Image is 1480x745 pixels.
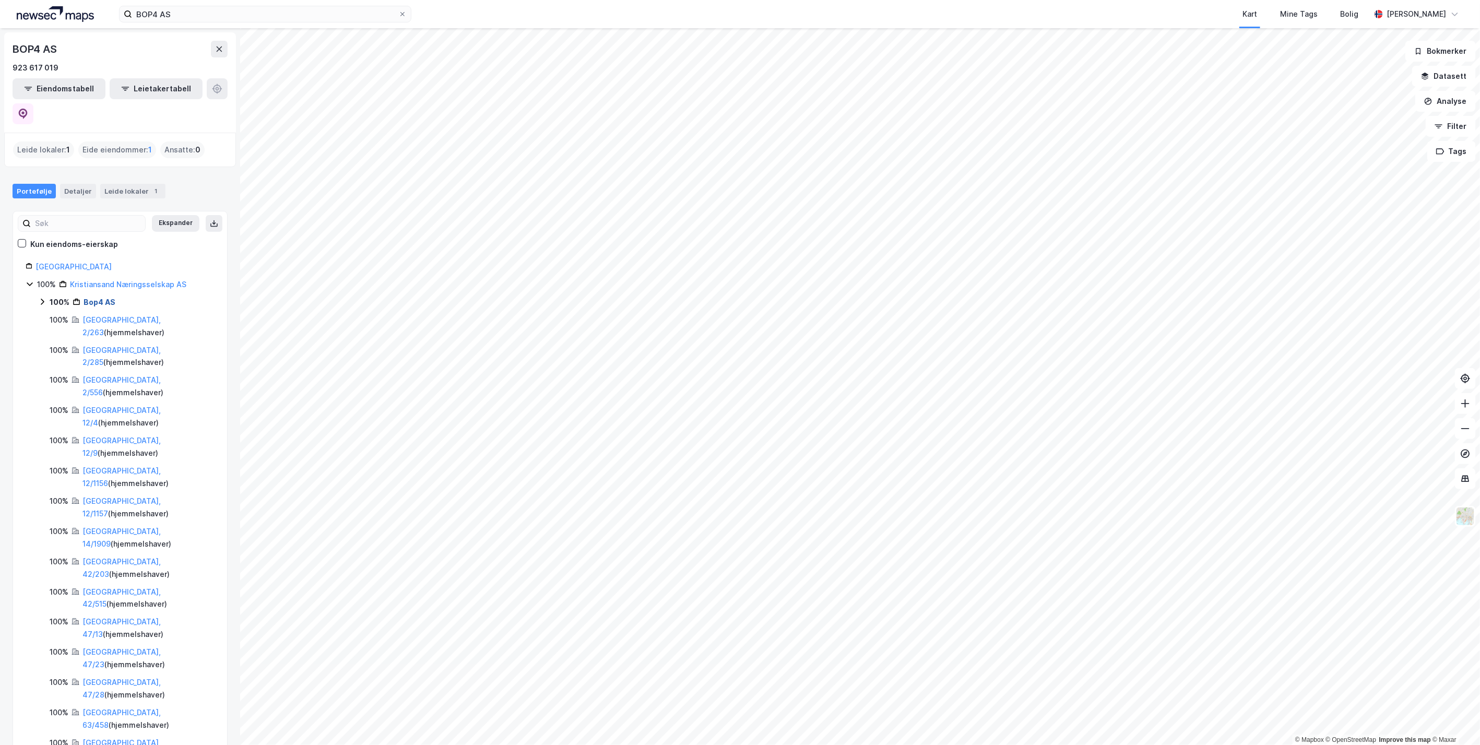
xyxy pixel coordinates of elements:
[37,278,56,291] div: 100%
[1341,8,1359,20] div: Bolig
[13,184,56,198] div: Portefølje
[60,184,96,198] div: Detaljer
[13,41,59,57] div: BOP4 AS
[50,676,68,689] div: 100%
[82,375,161,397] a: [GEOGRAPHIC_DATA], 2/556
[1427,141,1476,162] button: Tags
[13,141,74,158] div: Leide lokaler :
[31,216,145,231] input: Søk
[195,144,200,156] span: 0
[30,238,118,251] div: Kun eiendoms-eierskap
[82,404,215,429] div: ( hjemmelshaver )
[82,706,215,731] div: ( hjemmelshaver )
[151,186,161,196] div: 1
[82,676,215,701] div: ( hjemmelshaver )
[132,6,398,22] input: Søk på adresse, matrikkel, gårdeiere, leietakere eller personer
[50,296,69,309] div: 100%
[82,315,161,337] a: [GEOGRAPHIC_DATA], 2/263
[1412,66,1476,87] button: Datasett
[1326,736,1377,743] a: OpenStreetMap
[82,465,215,490] div: ( hjemmelshaver )
[152,215,199,232] button: Ekspander
[50,586,68,598] div: 100%
[50,434,68,447] div: 100%
[1455,506,1475,526] img: Z
[50,344,68,357] div: 100%
[50,646,68,658] div: 100%
[82,374,215,399] div: ( hjemmelshaver )
[82,496,161,518] a: [GEOGRAPHIC_DATA], 12/1157
[1242,8,1257,20] div: Kart
[160,141,205,158] div: Ansatte :
[82,678,161,699] a: [GEOGRAPHIC_DATA], 47/28
[1280,8,1318,20] div: Mine Tags
[50,465,68,477] div: 100%
[82,434,215,459] div: ( hjemmelshaver )
[82,646,215,671] div: ( hjemmelshaver )
[82,314,215,339] div: ( hjemmelshaver )
[82,525,215,550] div: ( hjemmelshaver )
[50,495,68,507] div: 100%
[35,262,112,271] a: [GEOGRAPHIC_DATA]
[82,406,161,427] a: [GEOGRAPHIC_DATA], 12/4
[82,527,161,548] a: [GEOGRAPHIC_DATA], 14/1909
[50,525,68,538] div: 100%
[110,78,203,99] button: Leietakertabell
[82,616,215,641] div: ( hjemmelshaver )
[1295,736,1324,743] a: Mapbox
[13,78,105,99] button: Eiendomstabell
[1379,736,1431,743] a: Improve this map
[82,647,161,669] a: [GEOGRAPHIC_DATA], 47/23
[1426,116,1476,137] button: Filter
[82,436,161,457] a: [GEOGRAPHIC_DATA], 12/9
[13,62,58,74] div: 923 617 019
[50,555,68,568] div: 100%
[50,706,68,719] div: 100%
[1428,695,1480,745] div: Kontrollprogram for chat
[82,587,161,609] a: [GEOGRAPHIC_DATA], 42/515
[82,495,215,520] div: ( hjemmelshaver )
[82,466,161,488] a: [GEOGRAPHIC_DATA], 12/1156
[70,280,186,289] a: Kristiansand Næringsselskap AS
[82,344,215,369] div: ( hjemmelshaver )
[50,314,68,326] div: 100%
[50,374,68,386] div: 100%
[50,616,68,628] div: 100%
[148,144,152,156] span: 1
[50,404,68,417] div: 100%
[84,298,115,306] a: Bop4 AS
[82,557,161,578] a: [GEOGRAPHIC_DATA], 42/203
[82,346,161,367] a: [GEOGRAPHIC_DATA], 2/285
[78,141,156,158] div: Eide eiendommer :
[1428,695,1480,745] iframe: Chat Widget
[1415,91,1476,112] button: Analyse
[17,6,94,22] img: logo.a4113a55bc3d86da70a041830d287a7e.svg
[82,586,215,611] div: ( hjemmelshaver )
[1405,41,1476,62] button: Bokmerker
[66,144,70,156] span: 1
[82,708,161,729] a: [GEOGRAPHIC_DATA], 63/458
[82,555,215,581] div: ( hjemmelshaver )
[100,184,165,198] div: Leide lokaler
[82,617,161,638] a: [GEOGRAPHIC_DATA], 47/13
[1387,8,1447,20] div: [PERSON_NAME]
